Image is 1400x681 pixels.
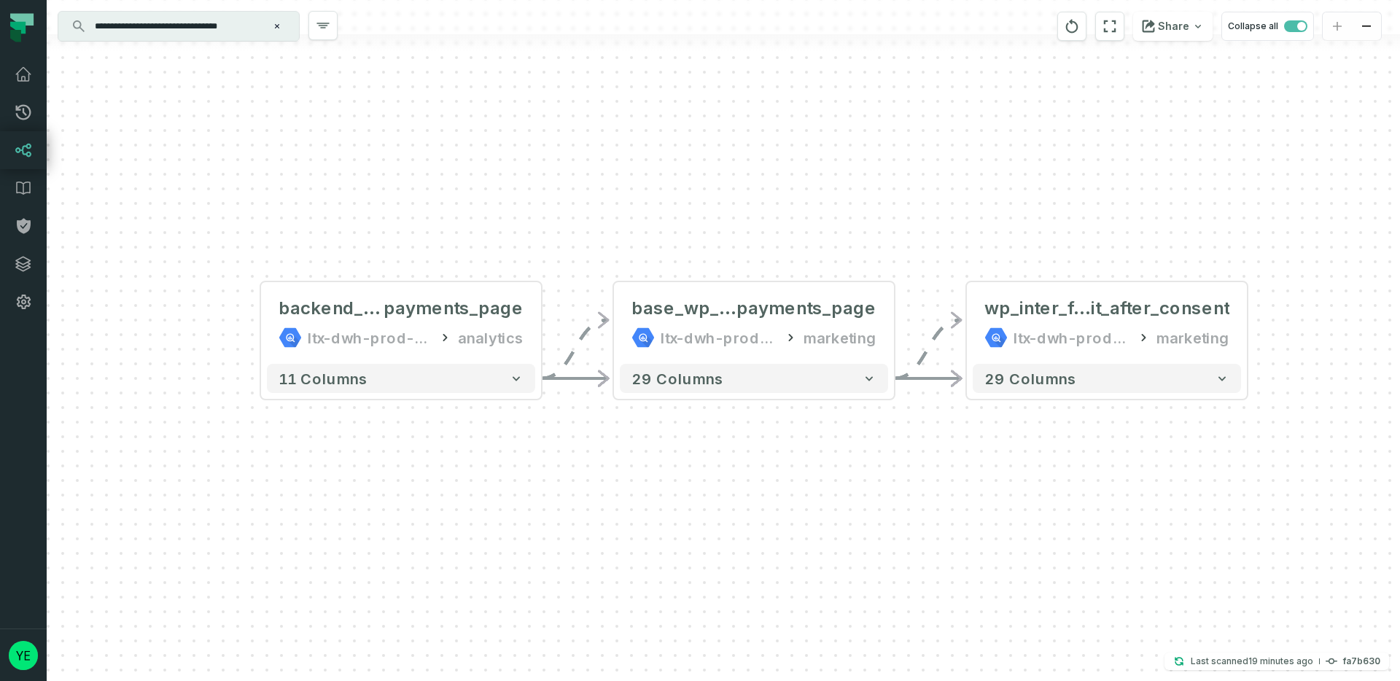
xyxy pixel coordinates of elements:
[1133,12,1213,41] button: Share
[279,297,384,320] span: backend_web
[631,297,876,320] div: base_wp_backend_webpayments_page
[9,641,38,670] img: avatar of yedidya
[1014,326,1130,349] div: ltx-dwh-prod-processed
[631,297,736,320] span: base_wp_backend_web
[1221,12,1314,41] button: Collapse all
[1248,655,1313,666] relative-time: Aug 31, 2025, 11:06 AM GMT+3
[384,297,524,320] span: payments_page
[984,297,1229,320] div: wp_inter_first_visit_after_consent
[894,320,961,378] g: Edge from 319e0c7f72acde6709b46770c29ebd9b to bb7c35960b49b262c52d5765fdcf4e97
[279,297,524,320] div: backend_webpayments_page
[279,370,367,387] span: 11 columns
[458,326,524,349] div: analytics
[270,19,284,34] button: Clear search query
[1352,12,1381,41] button: zoom out
[1164,653,1389,670] button: Last scanned[DATE] 11:06:52 AMfa7b630
[308,326,432,349] div: ltx-dwh-prod-raw
[661,326,777,349] div: ltx-dwh-prod-processed
[736,297,876,320] span: payments_page
[631,370,723,387] span: 29 columns
[984,370,1076,387] span: 29 columns
[1191,654,1313,669] p: Last scanned
[984,297,1091,320] span: wp_inter_first_vis
[1343,657,1380,666] h4: fa7b630
[541,320,608,378] g: Edge from f127c9e2adf4eeed70bc0766e28d83e3 to 319e0c7f72acde6709b46770c29ebd9b
[804,326,876,349] div: marketing
[1156,326,1229,349] div: marketing
[1091,297,1229,320] span: it_after_consent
